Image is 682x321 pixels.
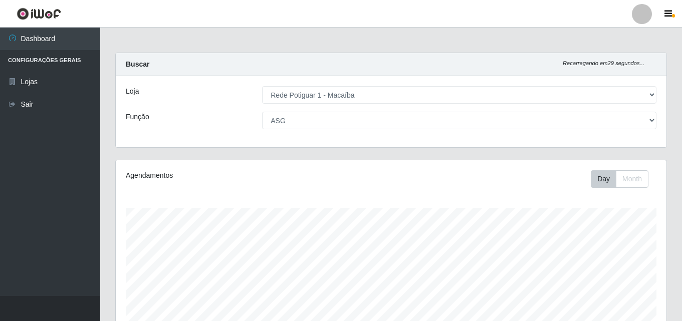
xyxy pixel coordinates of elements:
[591,170,648,188] div: First group
[126,112,149,122] label: Função
[616,170,648,188] button: Month
[126,86,139,97] label: Loja
[17,8,61,20] img: CoreUI Logo
[591,170,616,188] button: Day
[126,60,149,68] strong: Buscar
[563,60,644,66] i: Recarregando em 29 segundos...
[126,170,338,181] div: Agendamentos
[591,170,656,188] div: Toolbar with button groups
